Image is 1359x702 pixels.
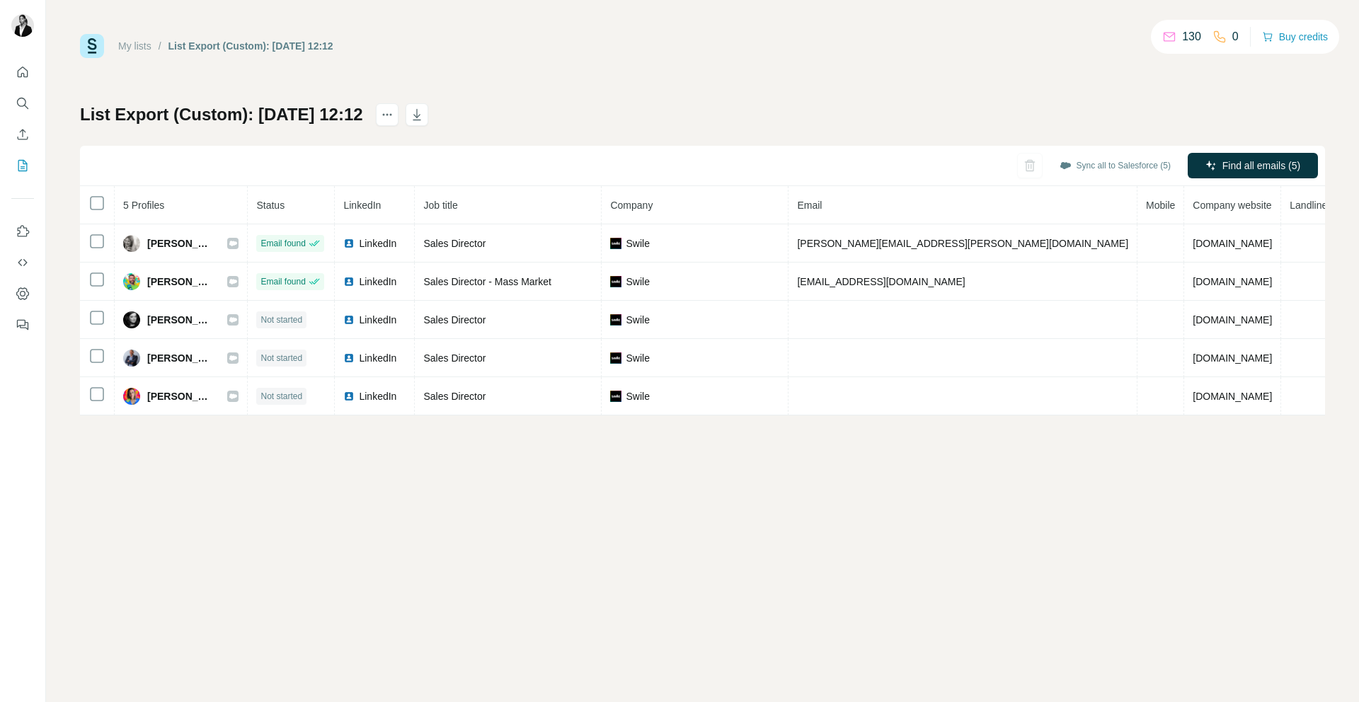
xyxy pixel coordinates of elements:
span: Sales Director [423,238,486,249]
span: LinkedIn [359,313,396,327]
h1: List Export (Custom): [DATE] 12:12 [80,103,363,126]
span: Email [797,200,822,211]
span: [PERSON_NAME] [147,313,213,327]
p: 0 [1232,28,1239,45]
button: Sync all to Salesforce (5) [1050,155,1181,176]
button: Quick start [11,59,34,85]
img: LinkedIn logo [343,391,355,402]
span: LinkedIn [359,389,396,403]
img: Avatar [11,14,34,37]
span: Landline [1290,200,1327,211]
span: Not started [260,390,302,403]
span: Sales Director [423,314,486,326]
img: LinkedIn logo [343,314,355,326]
span: Not started [260,313,302,326]
span: [DOMAIN_NAME] [1193,391,1272,402]
img: Avatar [123,388,140,405]
button: Use Surfe on LinkedIn [11,219,34,244]
span: Not started [260,352,302,364]
span: Job title [423,200,457,211]
span: Email found [260,237,305,250]
span: Email found [260,275,305,288]
span: LinkedIn [359,275,396,289]
a: My lists [118,40,151,52]
span: Swile [626,351,649,365]
div: List Export (Custom): [DATE] 12:12 [168,39,333,53]
button: Use Surfe API [11,250,34,275]
span: Swile [626,313,649,327]
img: Avatar [123,350,140,367]
img: LinkedIn logo [343,238,355,249]
span: Mobile [1146,200,1175,211]
span: Sales Director [423,391,486,402]
img: Avatar [123,311,140,328]
span: [PERSON_NAME] [147,389,213,403]
span: [PERSON_NAME] [147,236,213,251]
img: company-logo [610,352,621,364]
img: Avatar [123,273,140,290]
button: Dashboard [11,281,34,306]
span: [EMAIL_ADDRESS][DOMAIN_NAME] [797,276,965,287]
span: Swile [626,275,649,289]
img: LinkedIn logo [343,352,355,364]
li: / [159,39,161,53]
span: [DOMAIN_NAME] [1193,276,1272,287]
span: [PERSON_NAME] [147,351,213,365]
span: Sales Director [423,352,486,364]
span: LinkedIn [343,200,381,211]
span: Sales Director - Mass Market [423,276,551,287]
button: My lists [11,153,34,178]
p: 130 [1182,28,1201,45]
img: company-logo [610,276,621,287]
img: Avatar [123,235,140,252]
img: company-logo [610,391,621,402]
span: Status [256,200,285,211]
span: 5 Profiles [123,200,164,211]
span: Company [610,200,653,211]
img: company-logo [610,314,621,326]
span: LinkedIn [359,236,396,251]
button: actions [376,103,398,126]
button: Find all emails (5) [1188,153,1318,178]
button: Buy credits [1262,27,1328,47]
img: LinkedIn logo [343,276,355,287]
span: Company website [1193,200,1271,211]
button: Feedback [11,312,34,338]
span: Find all emails (5) [1222,159,1300,173]
span: [DOMAIN_NAME] [1193,238,1272,249]
img: company-logo [610,238,621,249]
span: [PERSON_NAME][EMAIL_ADDRESS][PERSON_NAME][DOMAIN_NAME] [797,238,1128,249]
button: Search [11,91,34,116]
span: [DOMAIN_NAME] [1193,314,1272,326]
span: Swile [626,389,649,403]
span: [DOMAIN_NAME] [1193,352,1272,364]
span: Swile [626,236,649,251]
span: LinkedIn [359,351,396,365]
img: Surfe Logo [80,34,104,58]
button: Enrich CSV [11,122,34,147]
span: [PERSON_NAME] [147,275,213,289]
